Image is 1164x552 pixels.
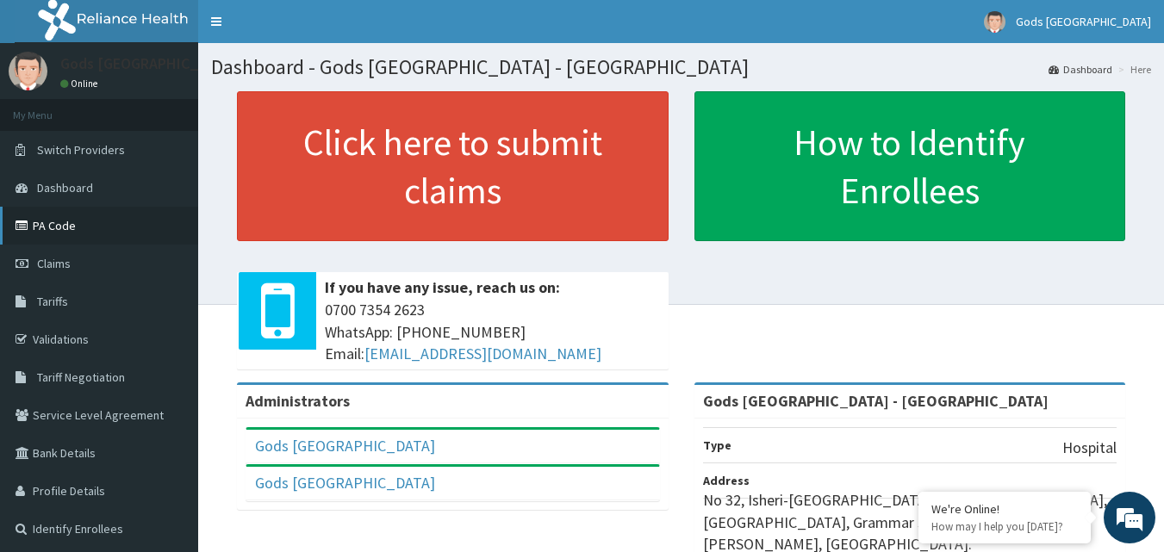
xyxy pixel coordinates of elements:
[237,91,669,241] a: Click here to submit claims
[90,96,289,119] div: Chat with us now
[325,277,560,297] b: If you have any issue, reach us on:
[211,56,1151,78] h1: Dashboard - Gods [GEOGRAPHIC_DATA] - [GEOGRAPHIC_DATA]
[931,501,1078,517] div: We're Online!
[32,86,70,129] img: d_794563401_company_1708531726252_794563401
[100,166,238,340] span: We're online!
[703,437,731,453] b: Type
[1049,62,1112,77] a: Dashboard
[703,473,750,488] b: Address
[9,369,328,429] textarea: Type your message and hit 'Enter'
[1114,62,1151,77] li: Here
[255,436,435,456] a: Gods [GEOGRAPHIC_DATA]
[931,519,1078,534] p: How may I help you today?
[37,142,125,158] span: Switch Providers
[1062,437,1117,459] p: Hospital
[37,180,93,195] span: Dashboard
[37,256,71,271] span: Claims
[364,344,601,363] a: [EMAIL_ADDRESS][DOMAIN_NAME]
[703,391,1049,411] strong: Gods [GEOGRAPHIC_DATA] - [GEOGRAPHIC_DATA]
[1016,14,1151,29] span: Gods [GEOGRAPHIC_DATA]
[60,56,240,71] p: Gods [GEOGRAPHIC_DATA]
[60,78,102,90] a: Online
[37,369,125,385] span: Tariff Negotiation
[9,52,47,90] img: User Image
[246,391,350,411] b: Administrators
[283,9,324,50] div: Minimize live chat window
[255,473,435,493] a: Gods [GEOGRAPHIC_DATA]
[984,11,1005,33] img: User Image
[694,91,1126,241] a: How to Identify Enrollees
[37,294,68,309] span: Tariffs
[325,299,660,365] span: 0700 7354 2623 WhatsApp: [PHONE_NUMBER] Email:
